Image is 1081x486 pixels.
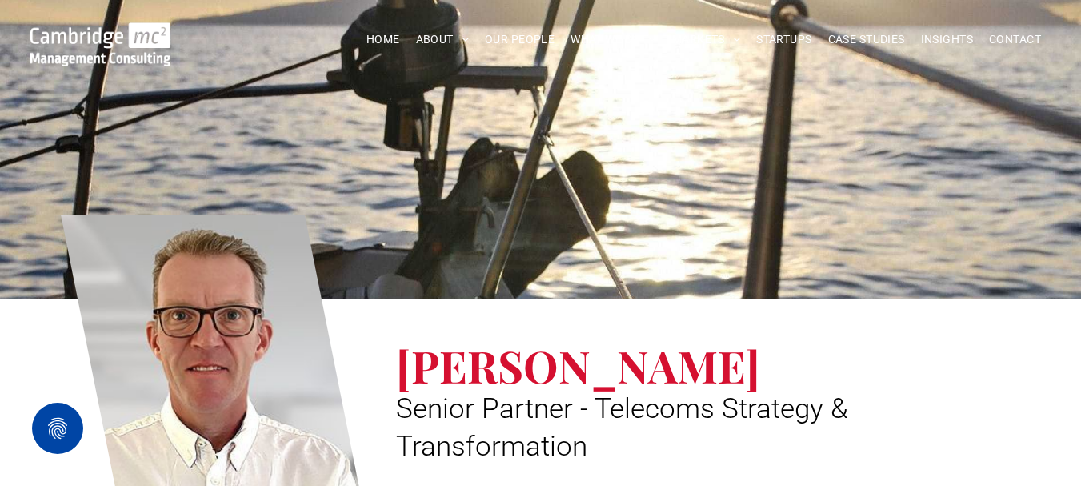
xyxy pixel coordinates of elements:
a: ABOUT [408,27,478,52]
a: OUR PEOPLE [477,27,563,52]
a: WHAT WE DO [563,27,664,52]
a: CONTACT [981,27,1049,52]
a: HOME [358,27,408,52]
img: Go to Homepage [30,22,170,66]
a: MARKETS [664,27,748,52]
a: STARTUPS [748,27,819,52]
a: INSIGHTS [913,27,981,52]
span: [PERSON_NAME] [396,335,760,395]
span: Senior Partner - Telecoms Strategy & Transformation [396,392,848,463]
a: Your Business Transformed | Cambridge Management Consulting [30,25,170,42]
a: CASE STUDIES [820,27,913,52]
